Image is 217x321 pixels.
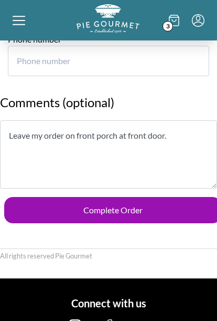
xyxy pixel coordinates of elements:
button: Menu [192,14,204,27]
input: Phone number [8,46,209,76]
span: 3 [162,21,173,32]
h1: Connect with us [8,295,209,311]
a: Logo [77,25,139,35]
img: logo [77,4,139,33]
